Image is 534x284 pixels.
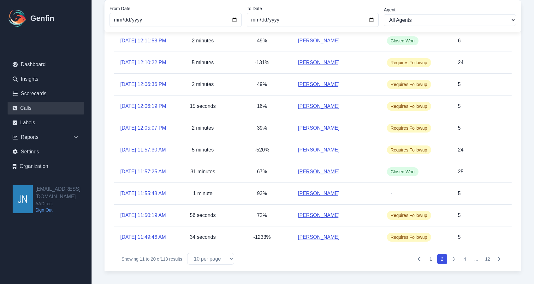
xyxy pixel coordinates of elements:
[151,256,156,262] span: 20
[192,146,214,154] p: 5 minutes
[8,116,84,129] a: Labels
[35,207,92,213] a: Sign Out
[120,81,166,88] a: [DATE] 12:06:36 PM
[387,36,418,45] span: Closed Won
[384,7,516,13] label: Agent
[120,102,166,110] a: [DATE] 12:06:19 PM
[192,59,214,66] p: 5 minutes
[255,59,269,66] p: -131%
[8,145,84,158] a: Settings
[298,233,340,241] a: [PERSON_NAME]
[298,102,340,110] a: [PERSON_NAME]
[247,5,379,12] label: To Date
[13,185,33,213] img: jnewbrough@aadirect.com
[458,233,461,241] p: 5
[35,201,92,207] span: AADirect
[387,167,418,176] span: Closed Won
[298,81,340,88] a: [PERSON_NAME]
[192,124,214,132] p: 2 minutes
[298,212,340,219] a: [PERSON_NAME]
[387,58,431,67] span: Requires Followup
[190,233,216,241] p: 34 seconds
[35,185,92,201] h2: [EMAIL_ADDRESS][DOMAIN_NAME]
[190,168,215,176] p: 31 minutes
[30,13,54,23] h1: Genfin
[257,37,267,45] p: 49%
[460,254,470,264] button: 4
[8,73,84,85] a: Insights
[298,190,340,197] a: [PERSON_NAME]
[120,124,166,132] a: [DATE] 12:05:07 PM
[426,254,436,264] button: 1
[257,102,267,110] p: 16%
[255,146,269,154] p: -520%
[8,102,84,114] a: Calls
[192,37,214,45] p: 2 minutes
[387,211,431,220] span: Requires Followup
[120,168,166,176] a: [DATE] 11:57:25 AM
[110,5,242,12] label: From Date
[458,190,461,197] p: 5
[448,254,459,264] button: 3
[437,254,447,264] button: 2
[458,102,461,110] p: 5
[120,233,166,241] a: [DATE] 11:49:46 AM
[458,146,464,154] p: 24
[458,81,461,88] p: 5
[122,256,182,262] p: Showing to of results
[458,168,464,176] p: 25
[120,212,166,219] a: [DATE] 11:50:19 AM
[483,254,493,264] button: 12
[387,124,431,133] span: Requires Followup
[458,59,464,66] p: 24
[458,37,461,45] p: 6
[257,81,267,88] p: 49%
[387,189,396,198] span: -
[257,168,267,176] p: 67%
[8,131,84,144] div: Reports
[140,256,145,262] span: 11
[387,145,431,154] span: Requires Followup
[257,190,267,197] p: 93%
[458,212,461,219] p: 5
[257,124,267,132] p: 39%
[161,256,168,262] span: 113
[8,87,84,100] a: Scorecards
[190,212,216,219] p: 56 seconds
[298,124,340,132] a: [PERSON_NAME]
[192,81,214,88] p: 2 minutes
[458,124,461,132] p: 5
[253,233,271,241] p: -1233%
[298,146,340,154] a: [PERSON_NAME]
[298,59,340,66] a: [PERSON_NAME]
[8,160,84,173] a: Organization
[120,37,166,45] a: [DATE] 12:11:58 PM
[387,102,431,111] span: Requires Followup
[8,58,84,71] a: Dashboard
[257,212,267,219] p: 72%
[298,37,340,45] a: [PERSON_NAME]
[414,254,504,264] nav: Pagination
[120,146,166,154] a: [DATE] 11:57:30 AM
[120,59,166,66] a: [DATE] 12:10:22 PM
[193,190,212,197] p: 1 minute
[471,254,481,264] span: …
[387,233,431,242] span: Requires Followup
[190,102,216,110] p: 15 seconds
[8,8,28,28] img: Logo
[298,168,340,176] a: [PERSON_NAME]
[120,190,166,197] a: [DATE] 11:55:48 AM
[387,80,431,89] span: Requires Followup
